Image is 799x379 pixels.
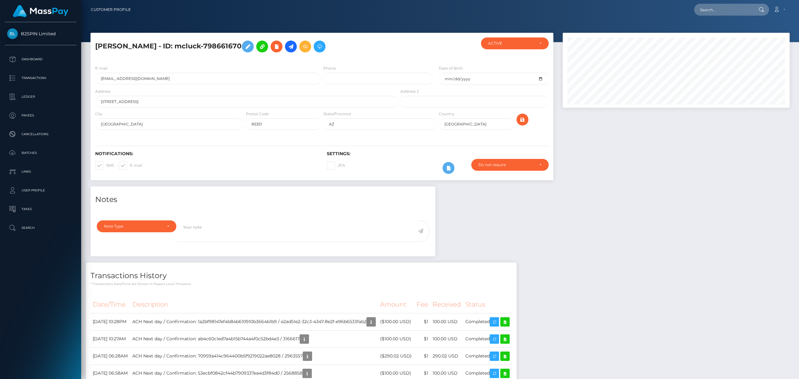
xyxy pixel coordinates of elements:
[378,296,414,313] th: Amount
[430,330,463,347] td: 100.00 USD
[378,347,414,365] td: ($290.02 USD)
[5,145,76,161] a: Batches
[5,126,76,142] a: Cancellations
[463,330,512,347] td: Completed
[95,89,110,94] label: Address
[5,183,76,198] a: User Profile
[488,41,534,46] div: ACTIVE
[95,161,114,170] label: SMS
[91,330,130,347] td: [DATE] 10:27AM
[430,296,463,313] th: Received
[378,330,414,347] td: ($100.00 USD)
[7,28,18,39] img: B2SPIN Limited
[323,111,333,116] mh: State
[5,31,76,37] span: B2SPIN Limited
[414,313,430,330] td: $1
[463,347,512,365] td: Completed
[378,313,414,330] td: ($100.00 USD)
[5,220,76,236] a: Search
[327,161,345,170] label: 2FA
[7,204,74,214] p: Taxes
[130,330,378,347] td: ACH Next day / Confirmation: ab4c60c1ed7a4b15b744a4f0c52bd4e3 / 3166617
[414,296,430,313] th: Fee
[327,151,549,156] h6: Settings:
[7,186,74,195] p: User Profile
[91,270,512,281] h4: Transactions History
[439,111,454,117] label: Country
[7,111,74,120] p: Payees
[5,89,76,105] a: Ledger
[465,300,485,308] mh: Status
[104,224,162,229] div: Note Type
[7,73,74,83] p: Transactions
[13,5,68,17] img: MassPay Logo
[285,41,297,52] a: Initiate Payout
[95,66,107,71] label: E-mail
[91,3,131,16] a: Customer Profile
[5,70,76,86] a: Transactions
[478,162,534,167] div: Do not require
[7,167,74,176] p: Links
[91,313,130,330] td: [DATE] 10:28PM
[439,66,463,71] label: Date of Birth
[7,55,74,64] p: Dashboard
[95,37,395,56] h5: [PERSON_NAME] - ID: mcluck-798661670
[130,313,378,330] td: ACH Next day / Confirmation: 1a2bf98147ef4b84b610910b3664b1b9 / e2ad51e2-32c3-4347-8e2f-e96b6533fab2
[95,111,103,117] label: City
[5,108,76,123] a: Payees
[430,347,463,365] td: 290.02 USD
[414,330,430,347] td: $1
[7,223,74,233] p: Search
[7,148,74,158] p: Batches
[463,313,512,330] td: Completed
[7,92,74,101] p: Ledger
[7,130,74,139] p: Cancellations
[95,151,317,156] h6: Notifications:
[91,282,512,286] p: * Transactions date/time are shown in payee's local timezone
[246,111,269,117] label: Postal Code
[130,296,378,313] th: Description
[471,159,549,171] button: Do not require
[5,164,76,180] a: Links
[91,347,130,365] td: [DATE] 06:28AM
[481,37,549,49] button: ACTIVE
[694,4,753,16] input: Search...
[5,52,76,67] a: Dashboard
[414,347,430,365] td: $1
[97,220,176,232] button: Note Type
[130,347,378,365] td: ACH Next day / Confirmation: 70959a414c964400b5f9219022ae8028 / 2963557
[95,194,431,205] h4: Notes
[400,89,419,94] label: Address 2
[430,313,463,330] td: 100.00 USD
[119,161,142,170] label: E-mail
[5,201,76,217] a: Taxes
[323,66,336,71] label: Phone
[91,296,130,313] th: Date/Time
[323,111,351,117] label: /Province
